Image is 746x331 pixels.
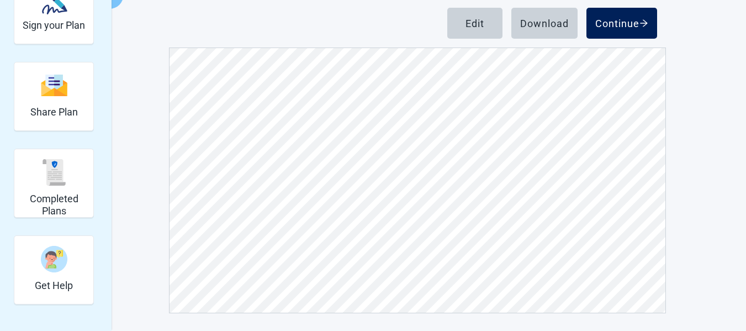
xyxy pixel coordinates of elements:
div: Completed Plans [14,149,94,218]
h2: Get Help [35,280,73,292]
button: Continue arrow-right [586,8,657,39]
div: Continue [595,18,648,29]
div: Share Plan [14,62,94,131]
button: Download [511,8,578,39]
img: Share Plan [41,73,67,97]
div: Get Help [14,235,94,304]
div: Edit [465,18,484,29]
h2: Sign your Plan [23,19,86,31]
button: Edit [447,8,502,39]
img: Get Help [41,246,67,272]
img: Completed Plans [41,159,67,186]
span: arrow-right [639,19,648,28]
h2: Share Plan [30,106,78,118]
div: Download [520,18,569,29]
h2: Completed Plans [19,193,89,217]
